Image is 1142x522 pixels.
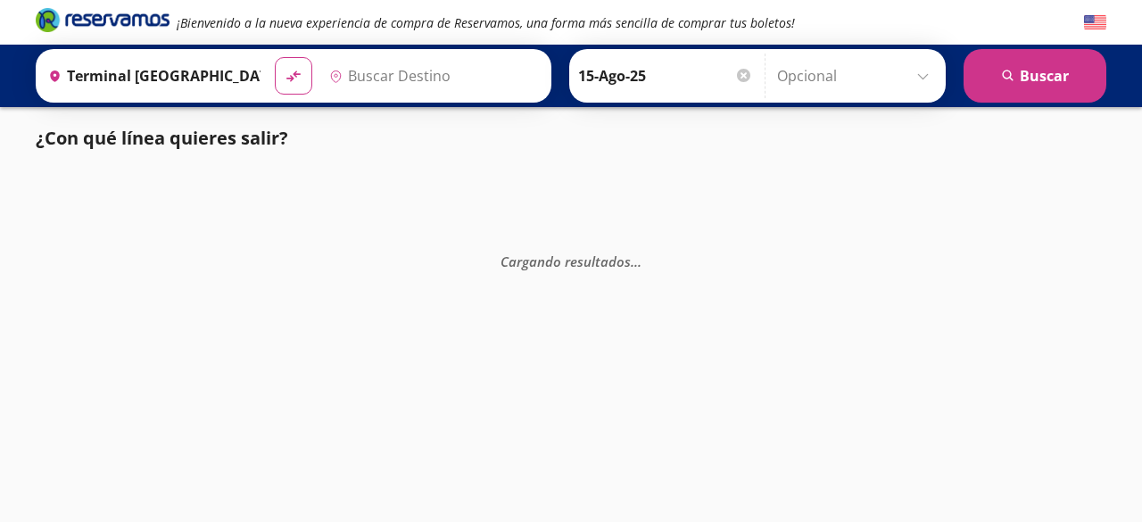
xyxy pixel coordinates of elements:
input: Elegir Fecha [578,54,753,98]
input: Buscar Origen [41,54,261,98]
span: . [631,252,634,269]
i: Brand Logo [36,6,170,33]
span: . [638,252,641,269]
a: Brand Logo [36,6,170,38]
button: Buscar [964,49,1106,103]
p: ¿Con qué línea quieres salir? [36,125,288,152]
button: English [1084,12,1106,34]
input: Opcional [777,54,937,98]
input: Buscar Destino [322,54,542,98]
em: ¡Bienvenido a la nueva experiencia de compra de Reservamos, una forma más sencilla de comprar tus... [177,14,795,31]
span: . [634,252,638,269]
em: Cargando resultados [501,252,641,269]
